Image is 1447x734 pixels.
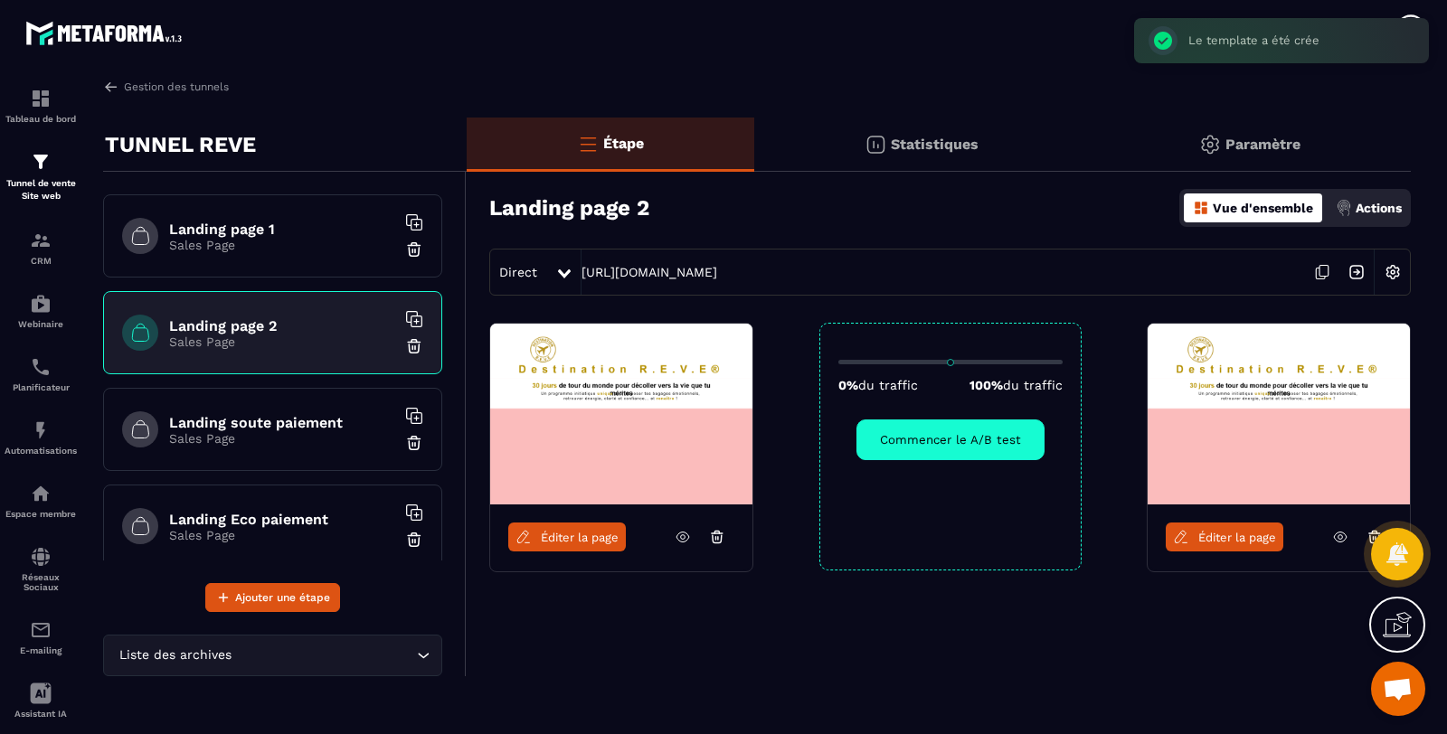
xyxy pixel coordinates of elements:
p: Webinaire [5,319,77,329]
a: Gestion des tunnels [103,79,229,95]
a: automationsautomationsAutomatisations [5,406,77,469]
p: E-mailing [5,645,77,655]
p: Sales Page [169,431,395,446]
a: social-networksocial-networkRéseaux Sociaux [5,532,77,606]
p: Sales Page [169,528,395,542]
img: image [490,324,752,504]
p: Actions [1356,201,1402,215]
p: Sales Page [169,238,395,252]
a: automationsautomationsWebinaire [5,279,77,343]
p: Tunnel de vente Site web [5,177,77,202]
img: trash [405,337,423,355]
span: Éditer la page [541,531,619,544]
p: Assistant IA [5,709,77,719]
a: [URL][DOMAIN_NAME] [582,265,717,279]
img: trash [405,434,423,452]
a: automationsautomationsEspace membre [5,469,77,532]
div: Search for option [103,635,442,676]
p: Sales Page [169,334,395,349]
div: Ouvrir le chat [1371,662,1425,716]
h6: Landing page 2 [169,317,395,334]
img: automations [30,419,52,441]
img: dashboard-orange.40269519.svg [1193,200,1209,216]
img: trash [405,531,423,549]
a: schedulerschedulerPlanificateur [5,343,77,406]
img: bars-o.4a397970.svg [577,133,599,155]
img: setting-gr.5f69749f.svg [1199,134,1221,155]
p: Paramètre [1225,136,1300,153]
img: image [1148,324,1410,504]
a: Assistant IA [5,669,77,732]
span: Ajouter une étape [235,588,330,607]
span: Éditer la page [1198,531,1276,544]
img: email [30,619,52,641]
p: TUNNEL REVE [105,127,256,163]
img: trash [405,240,423,259]
button: Ajouter une étape [205,583,340,612]
img: setting-w.858f3a88.svg [1376,255,1410,289]
img: social-network [30,546,52,568]
img: arrow [103,79,119,95]
img: stats.20deebd0.svg [865,134,886,155]
img: logo [25,16,188,50]
img: formation [30,151,52,173]
button: Commencer le A/B test [856,419,1045,460]
img: formation [30,230,52,251]
img: scheduler [30,356,52,378]
p: Tableau de bord [5,114,77,124]
p: CRM [5,256,77,266]
img: arrow-next.bcc2205e.svg [1339,255,1374,289]
a: formationformationCRM [5,216,77,279]
h6: Landing Eco paiement [169,511,395,528]
p: Étape [603,135,644,152]
img: automations [30,293,52,315]
img: actions.d6e523a2.png [1336,200,1352,216]
a: Éditer la page [1166,522,1283,551]
span: Direct [499,265,537,279]
a: Éditer la page [508,522,626,551]
p: 0% [838,378,918,392]
h6: Landing soute paiement [169,414,395,431]
h3: Landing page 2 [489,195,649,221]
a: emailemailE-mailing [5,606,77,669]
p: Vue d'ensemble [1213,201,1313,215]
span: du traffic [1003,378,1063,392]
p: 100% [969,378,1063,392]
a: formationformationTunnel de vente Site web [5,137,77,216]
img: formation [30,88,52,109]
a: formationformationTableau de bord [5,74,77,137]
span: Liste des archives [115,645,235,665]
p: Réseaux Sociaux [5,572,77,592]
p: Espace membre [5,509,77,519]
p: Automatisations [5,446,77,456]
h6: Landing page 1 [169,221,395,238]
img: automations [30,483,52,504]
p: Statistiques [891,136,979,153]
p: Planificateur [5,382,77,392]
span: du traffic [858,378,918,392]
input: Search for option [235,645,412,665]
